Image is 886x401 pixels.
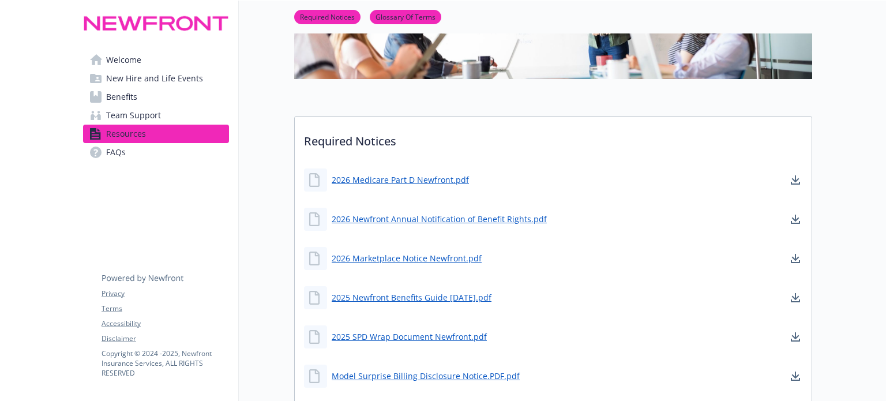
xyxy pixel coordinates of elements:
a: Terms [102,303,228,314]
a: Benefits [83,88,229,106]
a: Model Surprise Billing Disclosure Notice.PDF.pdf [332,370,520,382]
a: download document [789,173,802,187]
a: Accessibility [102,318,228,329]
a: Resources [83,125,229,143]
a: 2025 Newfront Benefits Guide [DATE].pdf [332,291,491,303]
a: New Hire and Life Events [83,69,229,88]
a: Disclaimer [102,333,228,344]
a: 2025 SPD Wrap Document Newfront.pdf [332,331,487,343]
span: FAQs [106,143,126,162]
span: Benefits [106,88,137,106]
a: download document [789,212,802,226]
a: download document [789,330,802,344]
span: Team Support [106,106,161,125]
a: Privacy [102,288,228,299]
a: download document [789,369,802,383]
a: Team Support [83,106,229,125]
a: Required Notices [294,11,361,22]
a: 2026 Marketplace Notice Newfront.pdf [332,252,482,264]
a: FAQs [83,143,229,162]
span: New Hire and Life Events [106,69,203,88]
span: Resources [106,125,146,143]
span: Welcome [106,51,141,69]
a: Welcome [83,51,229,69]
a: Glossary Of Terms [370,11,441,22]
p: Copyright © 2024 - 2025 , Newfront Insurance Services, ALL RIGHTS RESERVED [102,348,228,378]
a: 2026 Newfront Annual Notification of Benefit Rights.pdf [332,213,547,225]
a: download document [789,291,802,305]
p: Required Notices [295,117,812,159]
a: 2026 Medicare Part D Newfront.pdf [332,174,469,186]
a: download document [789,252,802,265]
